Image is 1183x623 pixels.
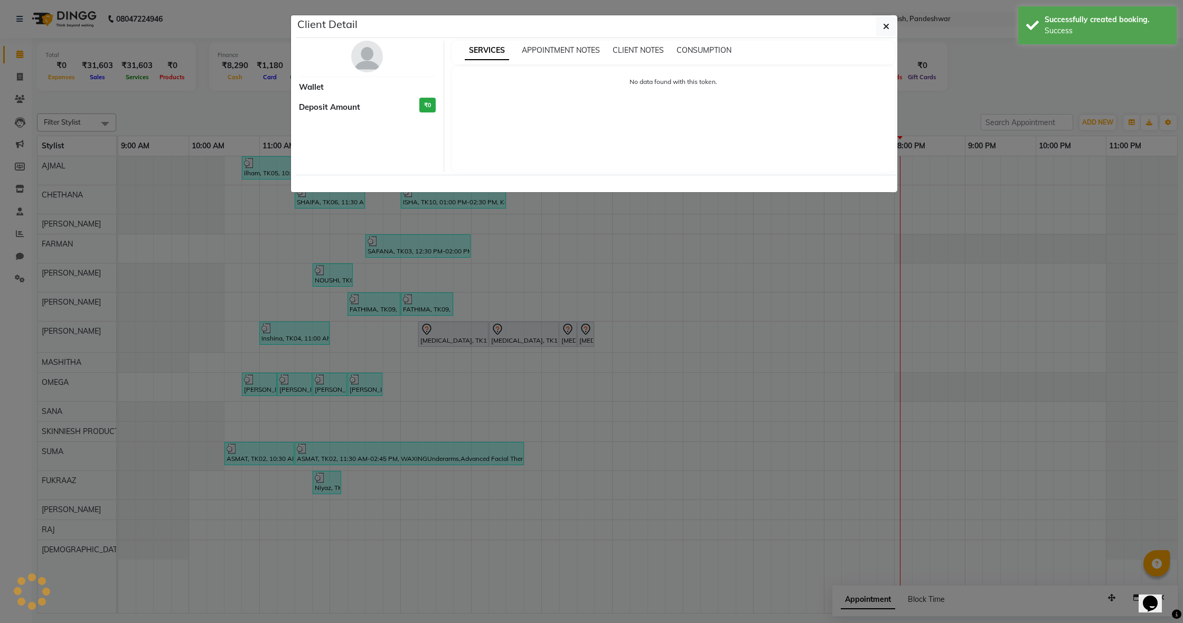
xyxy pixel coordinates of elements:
h3: ₹0 [419,98,436,113]
div: Success [1045,25,1169,36]
span: APPOINTMENT NOTES [522,45,600,55]
span: Wallet [299,81,324,93]
img: avatar [351,41,383,72]
div: Successfully created booking. [1045,14,1169,25]
span: SERVICES [465,41,509,60]
iframe: chat widget [1139,581,1172,612]
h5: Client Detail [297,16,358,32]
p: No data found with this token. [463,77,885,87]
span: CLIENT NOTES [613,45,664,55]
span: Deposit Amount [299,101,360,114]
span: CONSUMPTION [677,45,731,55]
